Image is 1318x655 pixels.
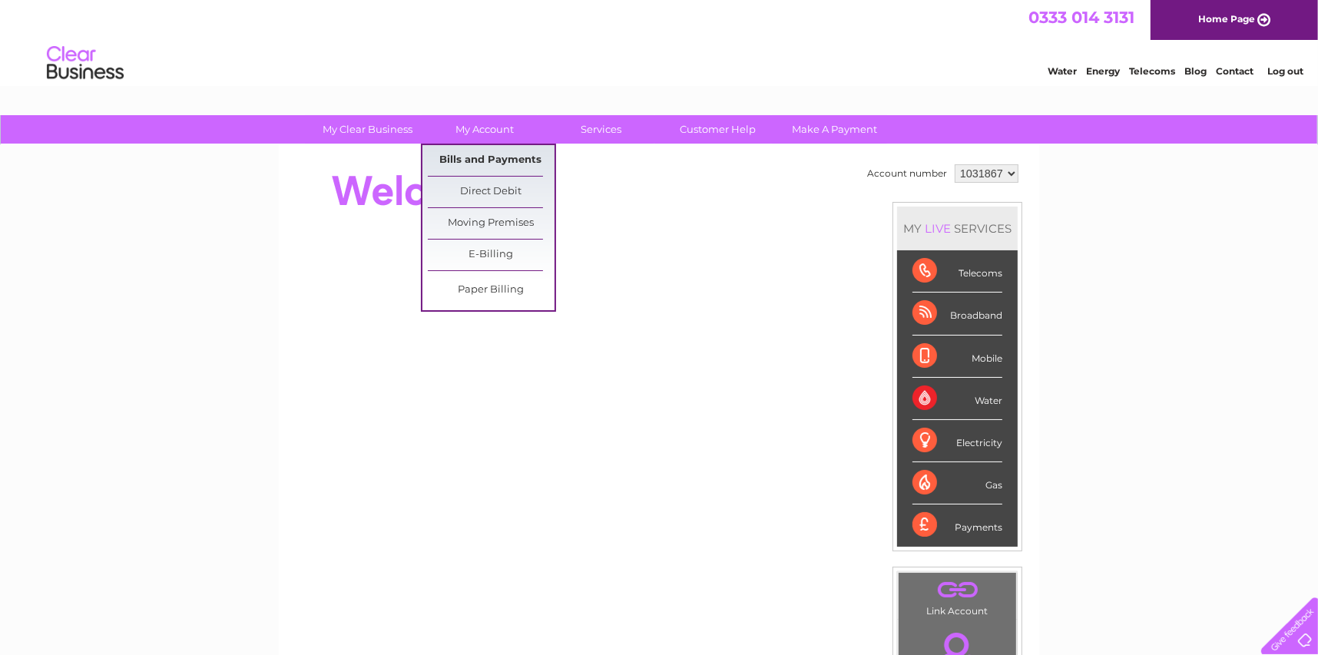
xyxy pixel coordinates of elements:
[898,572,1017,620] td: Link Account
[1028,8,1134,27] a: 0333 014 3131
[912,250,1002,293] div: Telecoms
[428,240,555,270] a: E-Billing
[772,115,899,144] a: Make A Payment
[912,420,1002,462] div: Electricity
[1267,65,1303,77] a: Log out
[1184,65,1207,77] a: Blog
[1216,65,1253,77] a: Contact
[1048,65,1077,77] a: Water
[1129,65,1175,77] a: Telecoms
[922,221,954,236] div: LIVE
[655,115,782,144] a: Customer Help
[1086,65,1120,77] a: Energy
[912,462,1002,504] div: Gas
[428,275,555,306] a: Paper Billing
[538,115,665,144] a: Services
[912,336,1002,378] div: Mobile
[305,115,432,144] a: My Clear Business
[428,145,555,176] a: Bills and Payments
[428,208,555,239] a: Moving Premises
[428,177,555,207] a: Direct Debit
[46,40,124,87] img: logo.png
[912,293,1002,335] div: Broadband
[863,160,951,187] td: Account number
[902,577,1012,604] a: .
[912,378,1002,420] div: Water
[297,8,1023,74] div: Clear Business is a trading name of Verastar Limited (registered in [GEOGRAPHIC_DATA] No. 3667643...
[422,115,548,144] a: My Account
[897,207,1018,250] div: MY SERVICES
[912,504,1002,546] div: Payments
